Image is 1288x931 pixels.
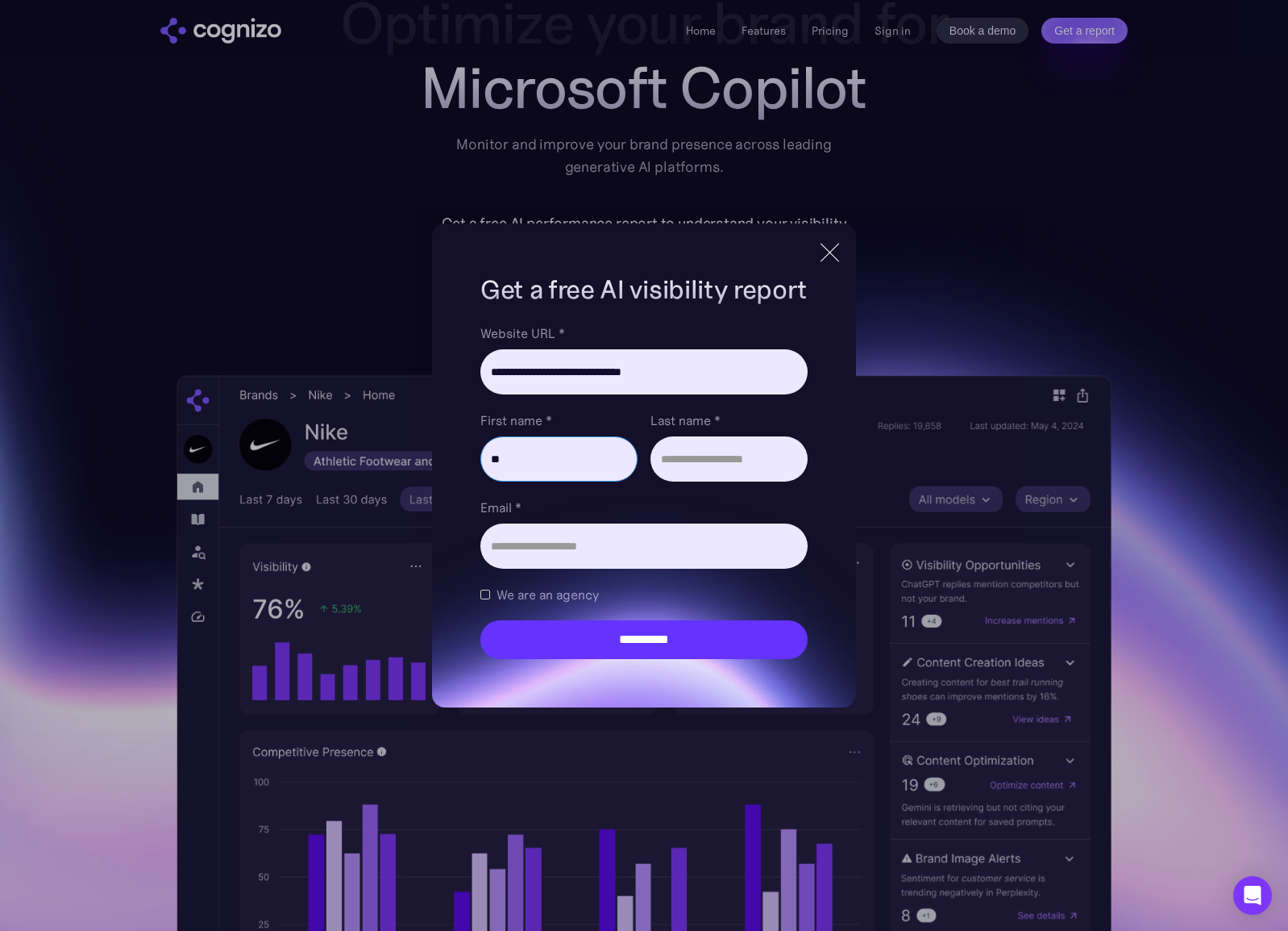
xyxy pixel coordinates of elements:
[480,411,638,430] label: First name *
[497,585,599,604] span: We are an agency
[480,498,808,517] label: Email *
[480,272,808,307] h1: Get a free AI visibility report
[480,324,808,343] label: Website URL *
[650,411,808,430] label: Last name *
[480,324,808,659] form: Brand Report Form
[1233,876,1272,915] div: Open Intercom Messenger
